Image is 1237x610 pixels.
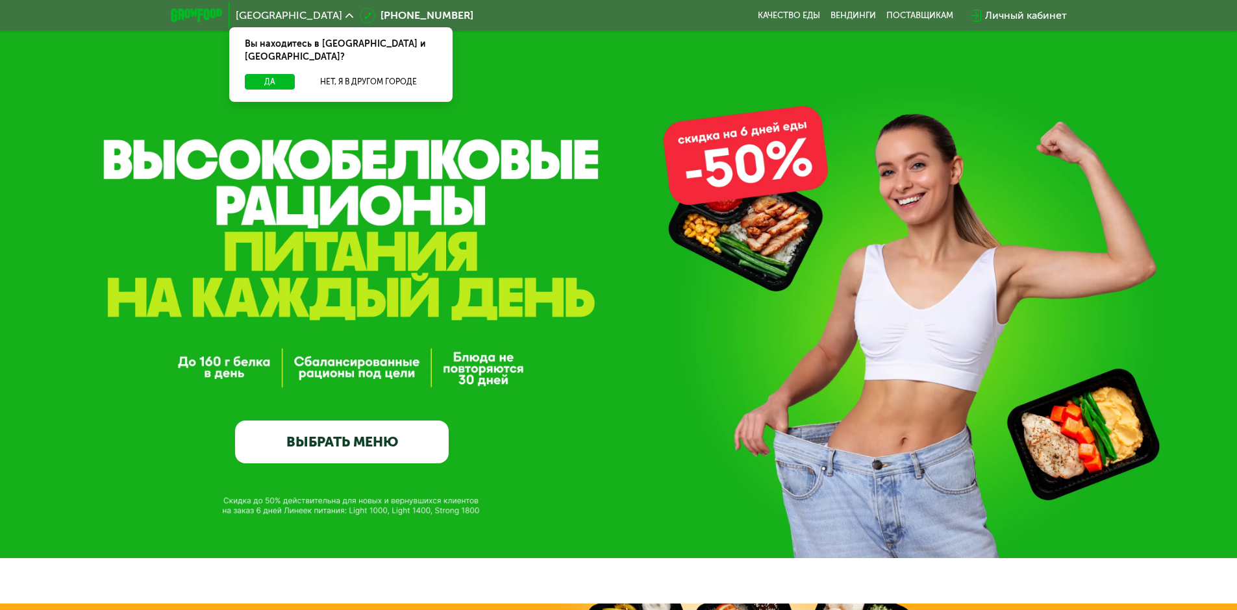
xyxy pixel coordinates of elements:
button: Нет, я в другом городе [300,74,437,90]
div: поставщикам [886,10,953,21]
div: Личный кабинет [985,8,1067,23]
a: Качество еды [758,10,820,21]
span: [GEOGRAPHIC_DATA] [236,10,342,21]
a: ВЫБРАТЬ МЕНЮ [235,421,449,463]
a: [PHONE_NUMBER] [360,8,473,23]
button: Да [245,74,295,90]
div: Вы находитесь в [GEOGRAPHIC_DATA] и [GEOGRAPHIC_DATA]? [229,27,453,74]
a: Вендинги [831,10,876,21]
